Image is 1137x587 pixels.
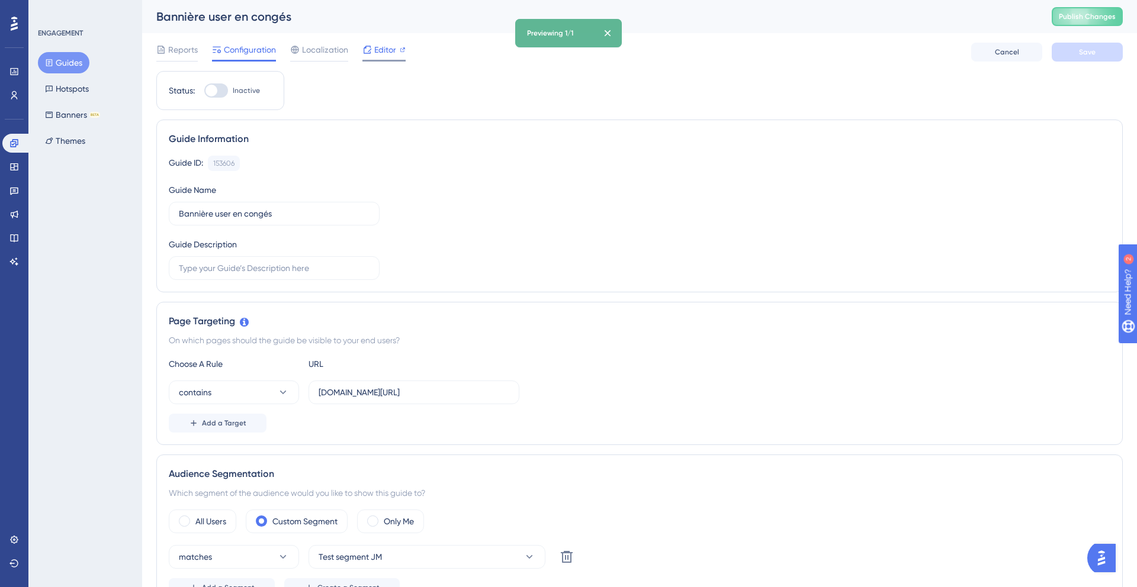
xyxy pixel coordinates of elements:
div: Guide ID: [169,156,203,171]
span: Localization [302,43,348,57]
div: Page Targeting [169,314,1110,328]
iframe: UserGuiding AI Assistant Launcher [1087,540,1123,576]
button: Cancel [971,43,1042,62]
button: Save [1052,43,1123,62]
span: matches [179,550,212,564]
div: Previewing 1/1 [527,28,573,38]
label: Only Me [384,514,414,528]
label: Custom Segment [272,514,338,528]
button: Guides [38,52,89,73]
div: On which pages should the guide be visible to your end users? [169,333,1110,347]
label: All Users [195,514,226,528]
button: Add a Target [169,414,266,433]
div: Guide Description [169,237,237,251]
button: matches [169,545,299,569]
span: Cancel [995,47,1019,57]
input: Type your Guide’s Description here [179,262,370,275]
span: Add a Target [202,418,246,428]
span: Reports [168,43,198,57]
div: 153606 [213,159,235,168]
span: Editor [374,43,396,57]
button: BannersBETA [38,104,107,125]
div: Status: [169,83,195,98]
div: Guide Information [169,132,1110,146]
div: 2 [82,6,86,15]
span: contains [179,385,211,399]
input: yourwebsite.com/path [319,386,509,399]
span: Publish Changes [1059,12,1116,21]
div: Choose A Rule [169,357,299,371]
span: Test segment JM [319,550,382,564]
div: URL [309,357,439,371]
div: Guide Name [169,183,216,197]
div: Which segment of the audience would you like to show this guide to? [169,486,1110,500]
div: ENGAGEMENT [38,28,83,38]
span: Need Help? [28,3,74,17]
span: Inactive [233,86,260,95]
button: Publish Changes [1052,7,1123,26]
div: Bannière user en congés [156,8,1022,25]
button: Test segment JM [309,545,545,569]
div: BETA [89,112,100,118]
button: Hotspots [38,78,96,99]
span: Save [1079,47,1096,57]
button: Themes [38,130,92,151]
button: contains [169,380,299,404]
div: Audience Segmentation [169,467,1110,481]
span: Configuration [224,43,276,57]
input: Type your Guide’s Name here [179,207,370,220]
